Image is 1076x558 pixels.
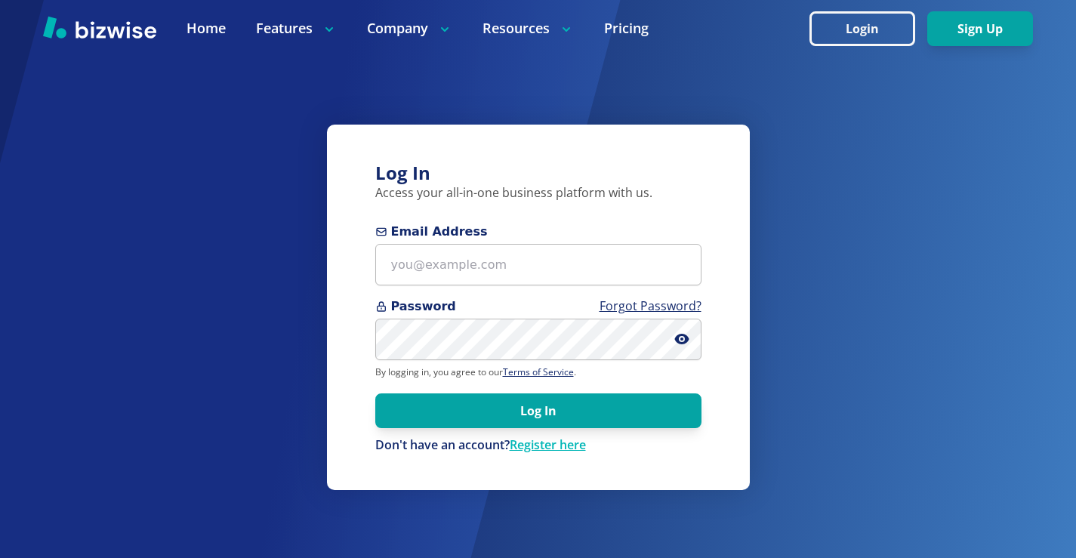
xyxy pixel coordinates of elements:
span: Email Address [375,223,701,241]
h3: Log In [375,161,701,186]
p: By logging in, you agree to our . [375,366,701,378]
a: Terms of Service [503,365,574,378]
a: Register here [510,436,586,453]
button: Sign Up [927,11,1033,46]
button: Log In [375,393,701,428]
span: Password [375,297,701,316]
p: Don't have an account? [375,437,701,454]
p: Features [256,19,337,38]
a: Sign Up [927,22,1033,36]
img: Bizwise Logo [43,16,156,39]
input: you@example.com [375,244,701,285]
a: Pricing [604,19,649,38]
a: Forgot Password? [600,297,701,314]
p: Company [367,19,452,38]
div: Don't have an account?Register here [375,437,701,454]
p: Resources [483,19,574,38]
button: Login [809,11,915,46]
a: Login [809,22,927,36]
a: Home [187,19,226,38]
p: Access your all-in-one business platform with us. [375,185,701,202]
